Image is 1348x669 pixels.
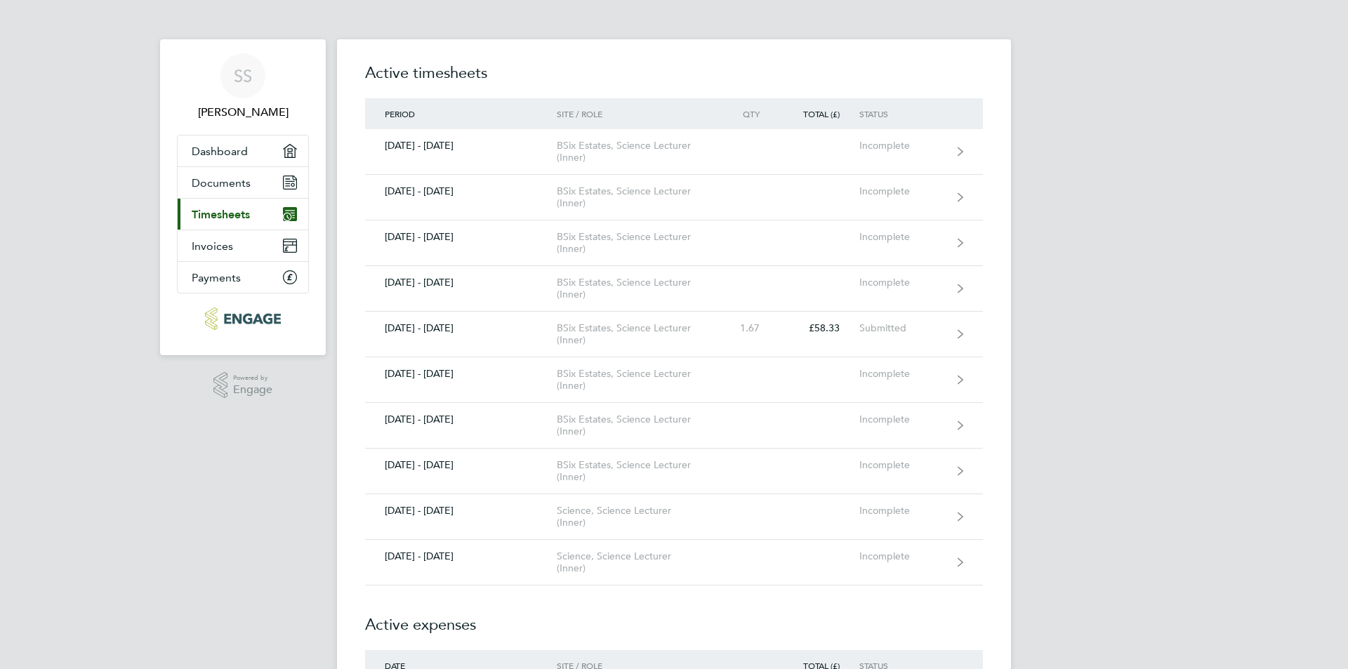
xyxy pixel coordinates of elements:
div: BSix Estates, Science Lecturer (Inner) [557,185,718,209]
div: BSix Estates, Science Lecturer (Inner) [557,368,718,392]
a: Invoices [178,230,308,261]
div: [DATE] - [DATE] [365,185,557,197]
div: Incomplete [859,231,946,243]
div: [DATE] - [DATE] [365,140,557,152]
div: [DATE] - [DATE] [365,231,557,243]
div: [DATE] - [DATE] [365,413,557,425]
div: BSix Estates, Science Lecturer (Inner) [557,322,718,346]
div: 1.67 [718,322,779,334]
span: SS [234,67,252,85]
a: Go to home page [177,307,309,330]
div: [DATE] - [DATE] [365,322,557,334]
span: Engage [233,384,272,396]
span: Sourabh Sethi [177,104,309,121]
span: Documents [192,176,251,190]
div: [DATE] - [DATE] [365,459,557,471]
div: Incomplete [859,413,946,425]
a: [DATE] - [DATE]BSix Estates, Science Lecturer (Inner)Incomplete [365,175,983,220]
a: [DATE] - [DATE]BSix Estates, Science Lecturer (Inner)1.67£58.33Submitted [365,312,983,357]
div: Science, Science Lecturer (Inner) [557,550,718,574]
a: Timesheets [178,199,308,230]
img: carbonrecruitment-logo-retina.png [205,307,280,330]
a: [DATE] - [DATE]BSix Estates, Science Lecturer (Inner)Incomplete [365,357,983,403]
div: [DATE] - [DATE] [365,550,557,562]
a: [DATE] - [DATE]BSix Estates, Science Lecturer (Inner)Incomplete [365,266,983,312]
div: BSix Estates, Science Lecturer (Inner) [557,277,718,300]
div: Submitted [859,322,946,334]
div: Incomplete [859,505,946,517]
a: SS[PERSON_NAME] [177,53,309,121]
div: Status [859,109,946,119]
div: [DATE] - [DATE] [365,505,557,517]
a: [DATE] - [DATE]BSix Estates, Science Lecturer (Inner)Incomplete [365,449,983,494]
nav: Main navigation [160,39,326,355]
div: Incomplete [859,277,946,289]
h2: Active timesheets [365,62,983,98]
div: £58.33 [779,322,859,334]
div: Qty [718,109,779,119]
span: Timesheets [192,208,250,221]
h2: Active expenses [365,585,983,650]
a: [DATE] - [DATE]Science, Science Lecturer (Inner)Incomplete [365,540,983,585]
div: [DATE] - [DATE] [365,277,557,289]
span: Invoices [192,239,233,253]
a: Powered byEngage [213,372,273,399]
div: Science, Science Lecturer (Inner) [557,505,718,529]
a: [DATE] - [DATE]BSix Estates, Science Lecturer (Inner)Incomplete [365,403,983,449]
div: BSix Estates, Science Lecturer (Inner) [557,413,718,437]
span: Period [385,108,415,119]
a: [DATE] - [DATE]Science, Science Lecturer (Inner)Incomplete [365,494,983,540]
a: Dashboard [178,135,308,166]
div: BSix Estates, Science Lecturer (Inner) [557,459,718,483]
div: [DATE] - [DATE] [365,368,557,380]
a: [DATE] - [DATE]BSix Estates, Science Lecturer (Inner)Incomplete [365,129,983,175]
div: BSix Estates, Science Lecturer (Inner) [557,231,718,255]
div: Incomplete [859,140,946,152]
span: Dashboard [192,145,248,158]
div: Incomplete [859,185,946,197]
a: [DATE] - [DATE]BSix Estates, Science Lecturer (Inner)Incomplete [365,220,983,266]
div: Site / Role [557,109,718,119]
a: Payments [178,262,308,293]
div: BSix Estates, Science Lecturer (Inner) [557,140,718,164]
a: Documents [178,167,308,198]
div: Incomplete [859,368,946,380]
span: Payments [192,271,241,284]
div: Total (£) [779,109,859,119]
span: Powered by [233,372,272,384]
div: Incomplete [859,459,946,471]
div: Incomplete [859,550,946,562]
